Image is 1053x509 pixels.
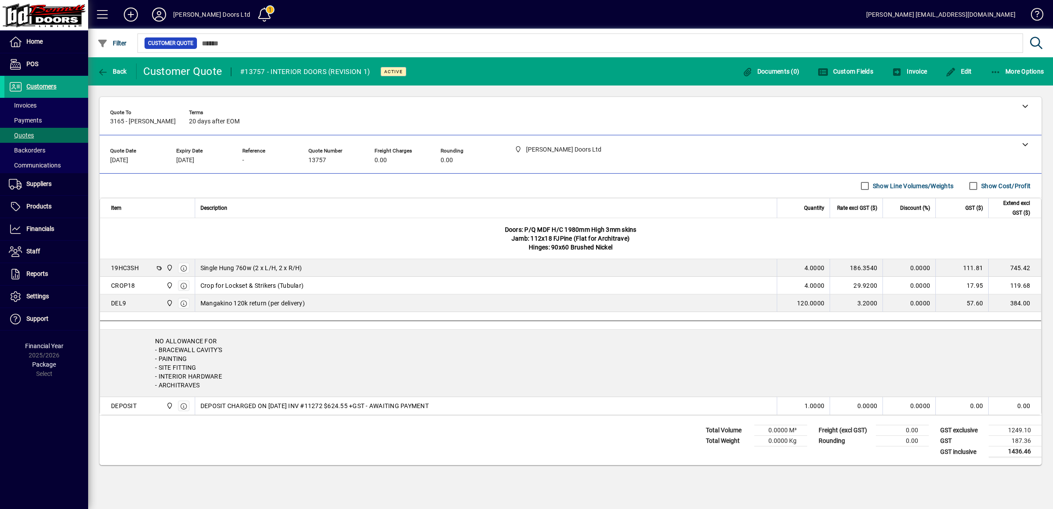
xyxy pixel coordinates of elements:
span: Payments [9,117,42,124]
a: Backorders [4,143,88,158]
td: 119.68 [988,277,1041,294]
td: 0.00 [935,397,988,415]
td: 0.0000 Kg [754,436,807,446]
td: 0.00 [876,425,929,436]
span: 20 days after EOM [189,118,240,125]
span: Communications [9,162,61,169]
td: 0.0000 [882,397,935,415]
span: Backorders [9,147,45,154]
span: 4.0000 [805,264,825,272]
button: Documents (0) [740,63,801,79]
td: Freight (excl GST) [814,425,876,436]
a: Quotes [4,128,88,143]
button: Edit [943,63,974,79]
a: Products [4,196,88,218]
span: 0.00 [374,157,387,164]
div: DEPOSIT [111,401,137,410]
span: Mangakino 120k return (per delivery) [200,299,305,308]
span: Invoice [892,68,927,75]
td: 111.81 [935,259,988,277]
a: Home [4,31,88,53]
td: 0.00 [876,436,929,446]
span: Bennett Doors Ltd [164,281,174,290]
span: Crop for Lockset & Strikers (Tubular) [200,281,304,290]
td: Total Weight [701,436,754,446]
span: Edit [945,68,972,75]
span: 4.0000 [805,281,825,290]
td: 0.0000 [882,259,935,277]
span: Filter [97,40,127,47]
span: POS [26,60,38,67]
div: DEL9 [111,299,126,308]
span: More Options [990,68,1044,75]
span: - [242,157,244,164]
span: Staff [26,248,40,255]
div: #13757 - INTERIOR DOORS (REVISION 1) [240,65,370,79]
span: Rate excl GST ($) [837,203,877,213]
a: Settings [4,286,88,308]
label: Show Line Volumes/Weights [871,182,953,190]
span: Single Hung 760w (2 x L/H, 2 x R/H) [200,264,302,272]
span: Bennett Doors Ltd [164,298,174,308]
span: Support [26,315,48,322]
div: 29.9200 [835,281,877,290]
div: 19HC3SH [111,264,139,272]
span: DEPOSIT CHARGED ON [DATE] INV #11272 $624.55 +GST - AWAITING PAYMENT [200,401,429,410]
span: Financial Year [25,342,63,349]
td: 0.0000 M³ [754,425,807,436]
button: Custom Fields [816,63,875,79]
td: 1436.46 [989,446,1042,457]
label: Show Cost/Profit [979,182,1031,190]
div: Customer Quote [143,64,222,78]
a: Support [4,308,88,330]
span: Customers [26,83,56,90]
span: Back [97,68,127,75]
button: Filter [95,35,129,51]
td: 17.95 [935,277,988,294]
span: Extend excl GST ($) [994,198,1030,218]
span: [DATE] [110,157,128,164]
td: GST [936,436,989,446]
span: Financials [26,225,54,232]
span: Suppliers [26,180,52,187]
td: 1249.10 [989,425,1042,436]
button: Profile [145,7,173,22]
button: More Options [988,63,1046,79]
span: 1.0000 [805,401,825,410]
td: 745.42 [988,259,1041,277]
a: Communications [4,158,88,173]
span: GST ($) [965,203,983,213]
td: 57.60 [935,294,988,312]
a: Payments [4,113,88,128]
span: [DATE] [176,157,194,164]
div: Doors: P/Q MDF H/C 1980mm High 3mm skins Jamb: 112x18 FJPine (Flat for Architrave) Hinges: 90x60 ... [100,218,1041,259]
span: 120.0000 [797,299,824,308]
span: Package [32,361,56,368]
span: Documents (0) [742,68,799,75]
a: Staff [4,241,88,263]
div: [PERSON_NAME] [EMAIL_ADDRESS][DOMAIN_NAME] [866,7,1016,22]
span: Customer Quote [148,39,193,48]
td: 0.0000 [882,277,935,294]
div: 0.0000 [835,401,877,410]
a: POS [4,53,88,75]
button: Add [117,7,145,22]
a: Financials [4,218,88,240]
span: Reports [26,270,48,277]
span: 13757 [308,157,326,164]
span: Active [384,69,403,74]
a: Suppliers [4,173,88,195]
span: 0.00 [441,157,453,164]
td: Rounding [814,436,876,446]
span: Item [111,203,122,213]
span: Custom Fields [818,68,873,75]
app-page-header-button: Back [88,63,137,79]
span: Description [200,203,227,213]
div: [PERSON_NAME] Doors Ltd [173,7,250,22]
span: Discount (%) [900,203,930,213]
td: 0.00 [988,397,1041,415]
span: Home [26,38,43,45]
div: 3.2000 [835,299,877,308]
span: Settings [26,293,49,300]
a: Invoices [4,98,88,113]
